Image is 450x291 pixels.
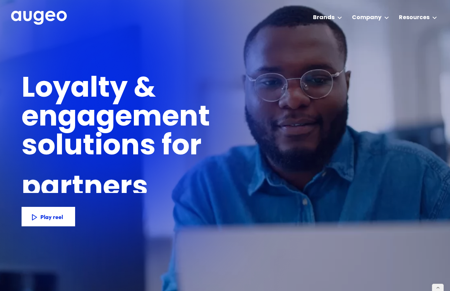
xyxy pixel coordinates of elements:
div: Resources [399,14,429,22]
a: home [11,11,67,25]
h1: partners [22,174,194,203]
a: Play reel [22,207,75,226]
img: Augeo's full logo in white. [11,11,67,25]
div: Brands [313,14,335,22]
h1: Loyalty & engagement solutions for [22,75,322,162]
div: Company [352,14,381,22]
